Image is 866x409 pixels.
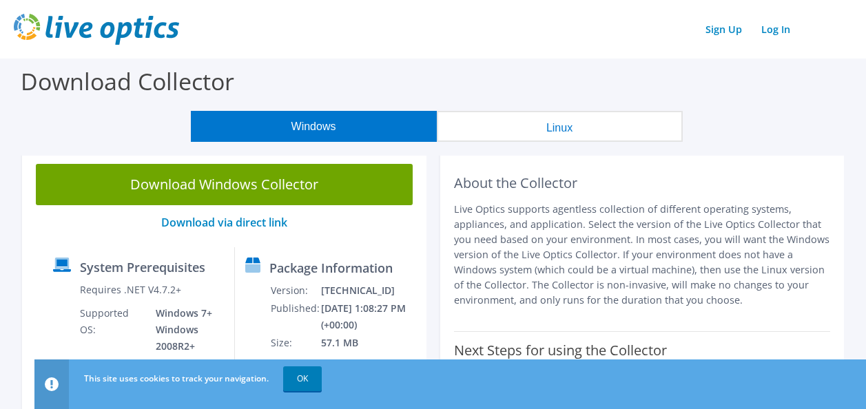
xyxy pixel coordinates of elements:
label: Next Steps for using the Collector [454,342,667,359]
td: 5GB [145,355,224,390]
a: Download via direct link [161,215,287,230]
label: Download Collector [21,65,234,97]
button: Windows [191,111,437,142]
td: Free Disk Space: [79,355,145,390]
label: Package Information [269,261,393,275]
h2: About the Collector [454,175,831,191]
td: 57.1 MB [320,334,420,352]
span: This site uses cookies to track your navigation. [84,373,269,384]
label: Requires .NET V4.7.2+ [80,283,181,297]
td: [TECHNICAL_ID] [320,282,420,300]
a: Download Windows Collector [36,164,413,205]
td: Windows 7+ Windows 2008R2+ [145,304,224,355]
a: Log In [754,19,797,39]
a: OK [283,366,322,391]
td: Size: [270,334,320,352]
a: Sign Up [699,19,749,39]
button: Linux [437,111,683,142]
td: Published: [270,300,320,334]
p: Live Optics supports agentless collection of different operating systems, appliances, and applica... [454,202,831,308]
td: [DATE] 1:08:27 PM (+00:00) [320,300,420,334]
td: Supported OS: [79,304,145,355]
td: Version: [270,282,320,300]
label: System Prerequisites [80,260,205,274]
img: live_optics_svg.svg [14,14,179,45]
